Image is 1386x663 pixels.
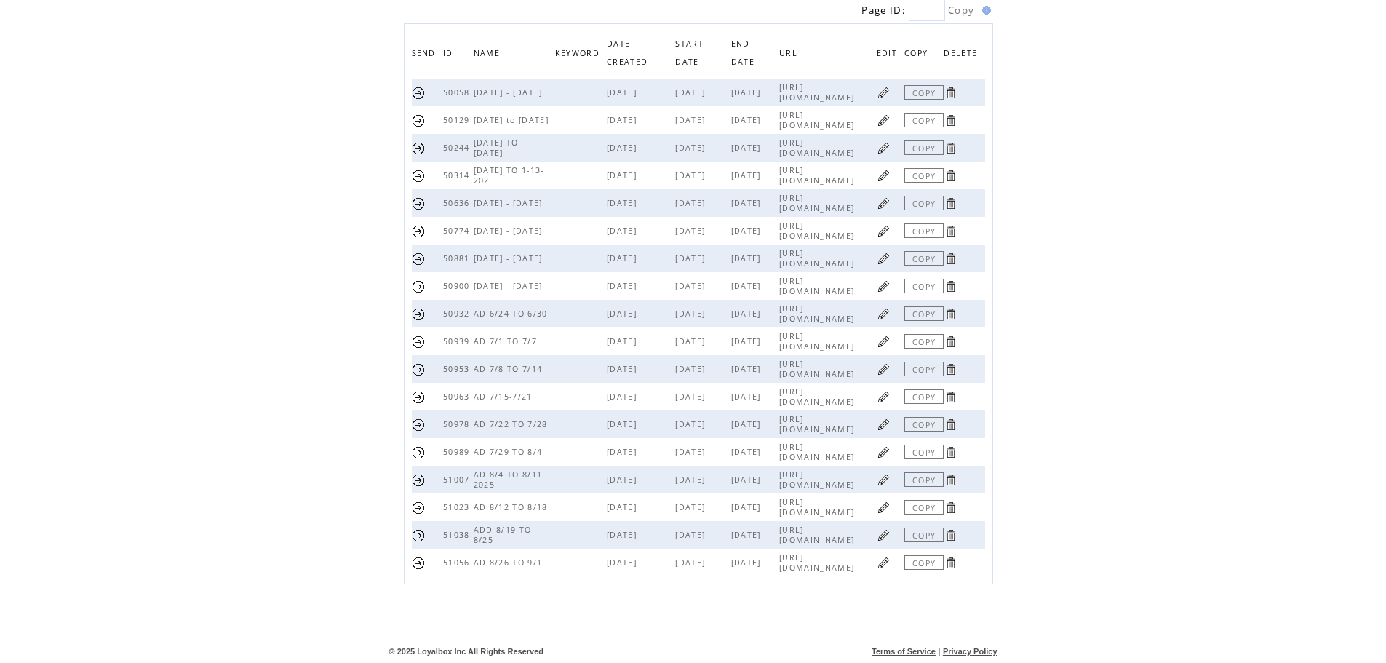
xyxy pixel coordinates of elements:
span: [DATE] [675,198,709,208]
a: Click to delete page [944,141,957,155]
a: Click to edit page [877,362,891,376]
span: [URL][DOMAIN_NAME] [779,331,858,352]
span: [DATE] [731,226,765,236]
a: URL [779,48,801,57]
a: Click to delete page [944,252,957,266]
span: [URL][DOMAIN_NAME] [779,165,858,186]
a: Send this page URL by SMS [412,114,426,127]
span: [DATE] [731,447,765,457]
span: [DATE] - [DATE] [474,87,546,98]
span: COPY [904,44,931,65]
span: DELETE [944,44,981,65]
span: URL [779,44,801,65]
a: Send this page URL by SMS [412,556,426,570]
span: [URL][DOMAIN_NAME] [779,303,858,324]
span: [DATE] [675,475,709,485]
a: Click to edit page [877,252,891,266]
a: START DATE [675,39,704,65]
a: Click to edit page [877,196,891,210]
a: COPY [904,445,944,459]
a: Click to delete page [944,445,957,459]
a: Send this page URL by SMS [412,169,426,183]
span: | [938,647,940,656]
span: [DATE] [675,253,709,263]
span: [DATE] - [DATE] [474,281,546,291]
a: Click to delete page [944,362,957,376]
span: [DATE] [675,309,709,319]
span: AD 7/8 TO 7/14 [474,364,546,374]
span: [DATE] [731,530,765,540]
span: [DATE] [675,419,709,429]
a: COPY [904,389,944,404]
a: Copy [948,4,974,17]
span: [DATE] [607,87,640,98]
a: Send this page URL by SMS [412,196,426,210]
a: NAME [474,48,503,57]
span: [URL][DOMAIN_NAME] [779,469,858,490]
a: Click to edit page [877,501,891,515]
span: [DATE] [731,364,765,374]
span: 50963 [443,392,474,402]
span: [URL][DOMAIN_NAME] [779,525,858,545]
a: Click to delete page [944,335,957,349]
span: [DATE] TO [DATE] [474,138,519,158]
span: [DATE] [675,226,709,236]
span: 50900 [443,281,474,291]
span: © 2025 Loyalbox Inc All Rights Reserved [389,647,544,656]
a: COPY [904,472,944,487]
span: [URL][DOMAIN_NAME] [779,497,858,517]
a: Click to edit page [877,556,891,570]
a: Click to edit page [877,473,891,487]
a: COPY [904,362,944,376]
a: Send this page URL by SMS [412,86,426,100]
a: Click to delete page [944,501,957,515]
span: 51007 [443,475,474,485]
span: START DATE [675,35,704,74]
span: [DATE] [607,392,640,402]
span: [DATE] [607,530,640,540]
a: Click to delete page [944,307,957,321]
span: [DATE] [675,447,709,457]
span: SEND [412,44,439,65]
span: [DATE] [675,115,709,125]
span: 50978 [443,419,474,429]
span: [URL][DOMAIN_NAME] [779,110,858,130]
a: Click to edit page [877,418,891,432]
span: END DATE [731,35,758,74]
span: EDIT [877,44,901,65]
span: [DATE] [607,502,640,512]
span: [DATE] [675,87,709,98]
a: Click to delete page [944,86,957,100]
a: Click to edit page [877,307,891,321]
span: KEYWORD [555,44,603,65]
a: COPY [904,500,944,515]
span: [DATE] [607,447,640,457]
a: Click to edit page [877,445,891,459]
a: Send this page URL by SMS [412,528,426,542]
a: Send this page URL by SMS [412,445,426,459]
span: [DATE] to [DATE] [474,115,552,125]
a: Click to edit page [877,86,891,100]
span: [DATE] [675,281,709,291]
span: 50939 [443,336,474,346]
a: Click to delete page [944,196,957,210]
a: Click to edit page [877,279,891,293]
span: [DATE] [607,309,640,319]
span: AD 8/26 TO 9/1 [474,557,546,568]
span: 50129 [443,115,474,125]
span: [DATE] [607,475,640,485]
span: [DATE] [675,364,709,374]
span: [DATE] [731,143,765,153]
a: Send this page URL by SMS [412,307,426,321]
span: 51056 [443,557,474,568]
a: Send this page URL by SMS [412,141,426,155]
span: [DATE] [731,475,765,485]
span: 51023 [443,502,474,512]
span: [DATE] [731,115,765,125]
a: Send this page URL by SMS [412,252,426,266]
a: Click to delete page [944,418,957,432]
a: COPY [904,196,944,210]
span: [DATE] [607,364,640,374]
a: Click to delete page [944,224,957,238]
span: [DATE] [731,198,765,208]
